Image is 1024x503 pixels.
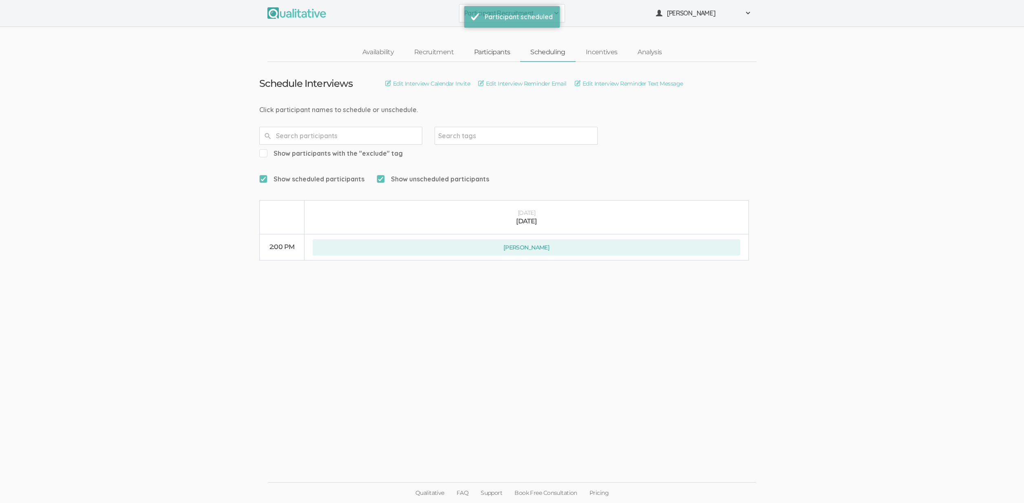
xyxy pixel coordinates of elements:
[575,79,683,88] a: Edit Interview Reminder Text Message
[474,483,508,503] a: Support
[313,239,740,256] button: [PERSON_NAME]
[377,174,489,184] span: Show unscheduled participants
[259,174,364,184] span: Show scheduled participants
[520,44,576,61] a: Scheduling
[385,79,470,88] a: Edit Interview Calendar Invite
[459,4,565,22] button: Participant Recruitment
[352,44,404,61] a: Availability
[268,243,296,252] div: 2:00 PM
[313,209,740,217] div: [DATE]
[485,12,553,22] div: Participant scheduled
[983,464,1024,503] iframe: Chat Widget
[583,483,615,503] a: Pricing
[667,9,740,18] span: [PERSON_NAME]
[576,44,628,61] a: Incentives
[409,483,450,503] a: Qualitative
[464,44,520,61] a: Participants
[627,44,672,61] a: Analysis
[259,105,765,115] div: Click participant names to schedule or unschedule.
[267,7,326,19] img: Qualitative
[651,4,757,22] button: [PERSON_NAME]
[259,78,353,89] h3: Schedule Interviews
[313,217,740,226] div: [DATE]
[478,79,567,88] a: Edit Interview Reminder Email
[259,149,403,158] span: Show participants with the "exclude" tag
[508,483,583,503] a: Book Free Consultation
[450,483,474,503] a: FAQ
[438,130,489,141] input: Search tags
[259,127,422,145] input: Search participants
[404,44,464,61] a: Recruitment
